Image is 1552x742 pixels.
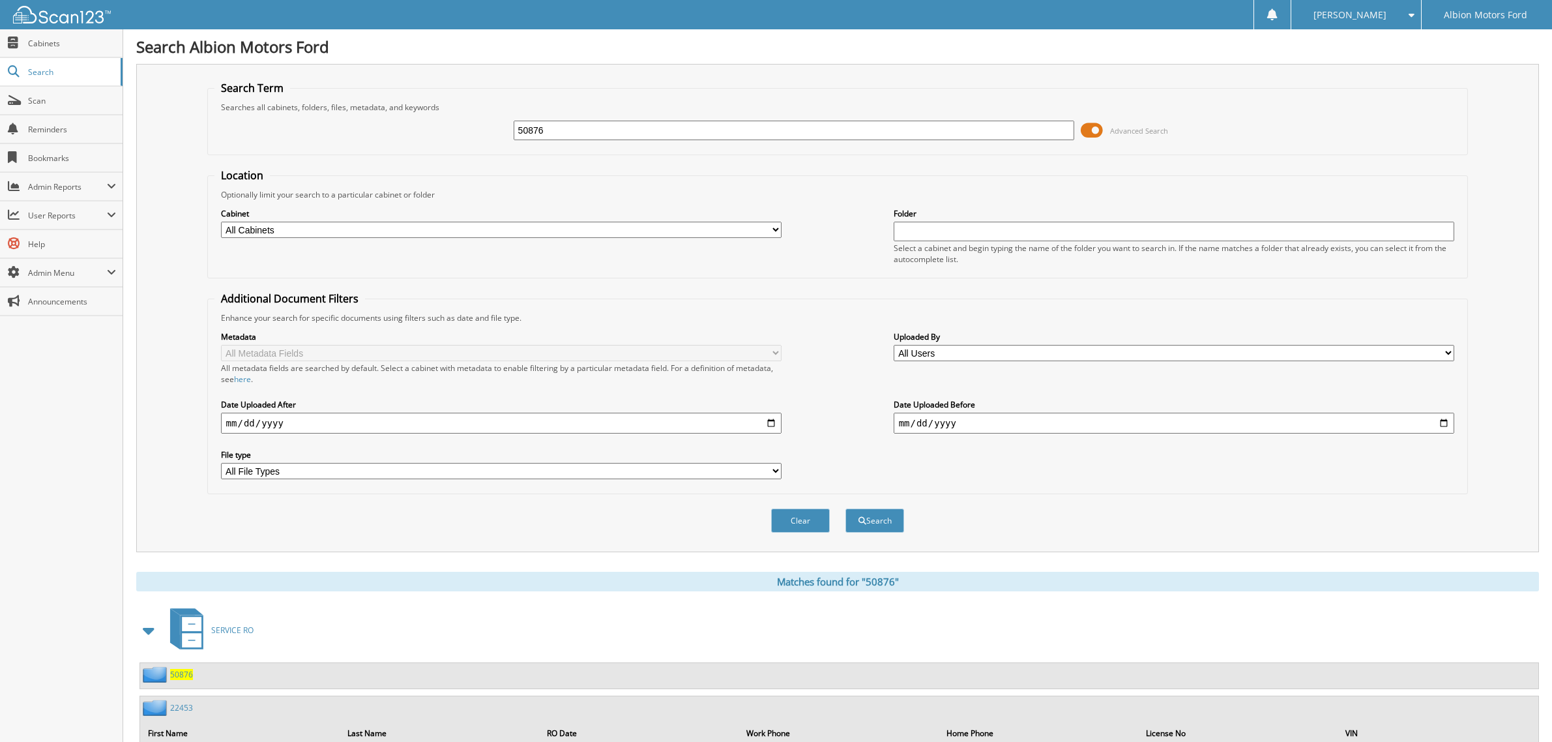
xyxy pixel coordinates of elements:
img: folder2.png [143,666,170,683]
a: SERVICE RO [162,604,254,656]
label: Folder [894,208,1455,219]
legend: Additional Document Filters [214,291,365,306]
span: Advanced Search [1110,126,1168,136]
span: Admin Reports [28,181,107,192]
input: end [894,413,1455,434]
h1: Search Albion Motors Ford [136,36,1539,57]
span: Help [28,239,116,250]
label: Cabinet [221,208,782,219]
a: here [234,374,251,385]
div: Searches all cabinets, folders, files, metadata, and keywords [214,102,1461,113]
span: Admin Menu [28,267,107,278]
span: Search [28,67,114,78]
a: 22453 [170,702,193,713]
legend: Search Term [214,81,290,95]
span: [PERSON_NAME] [1313,11,1386,19]
span: Reminders [28,124,116,135]
div: Enhance your search for specific documents using filters such as date and file type. [214,312,1461,323]
span: Bookmarks [28,153,116,164]
label: File type [221,449,782,460]
span: User Reports [28,210,107,221]
label: Metadata [221,331,782,342]
div: Select a cabinet and begin typing the name of the folder you want to search in. If the name match... [894,243,1455,265]
div: All metadata fields are searched by default. Select a cabinet with metadata to enable filtering b... [221,363,782,385]
label: Uploaded By [894,331,1455,342]
span: Cabinets [28,38,116,49]
a: 50876 [170,669,193,680]
img: scan123-logo-white.svg [13,6,111,23]
input: start [221,413,782,434]
button: Search [845,509,904,533]
label: Date Uploaded After [221,399,782,410]
legend: Location [214,168,270,183]
span: Announcements [28,296,116,307]
img: folder2.png [143,700,170,716]
button: Clear [771,509,830,533]
span: SERVICE RO [211,625,254,636]
label: Date Uploaded Before [894,399,1455,410]
div: Optionally limit your search to a particular cabinet or folder [214,189,1461,200]
span: Albion Motors Ford [1444,11,1527,19]
span: Scan [28,95,116,106]
div: Matches found for "50876" [136,572,1539,591]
